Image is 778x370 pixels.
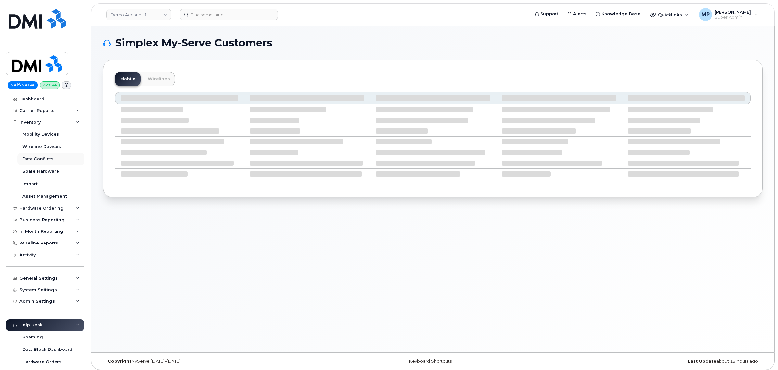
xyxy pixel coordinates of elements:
[115,38,272,48] span: Simplex My-Serve Customers
[409,359,452,363] a: Keyboard Shortcuts
[108,359,131,363] strong: Copyright
[688,359,716,363] strong: Last Update
[115,72,141,86] a: Mobile
[143,72,175,86] a: Wirelines
[543,359,763,364] div: about 19 hours ago
[103,359,323,364] div: MyServe [DATE]–[DATE]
